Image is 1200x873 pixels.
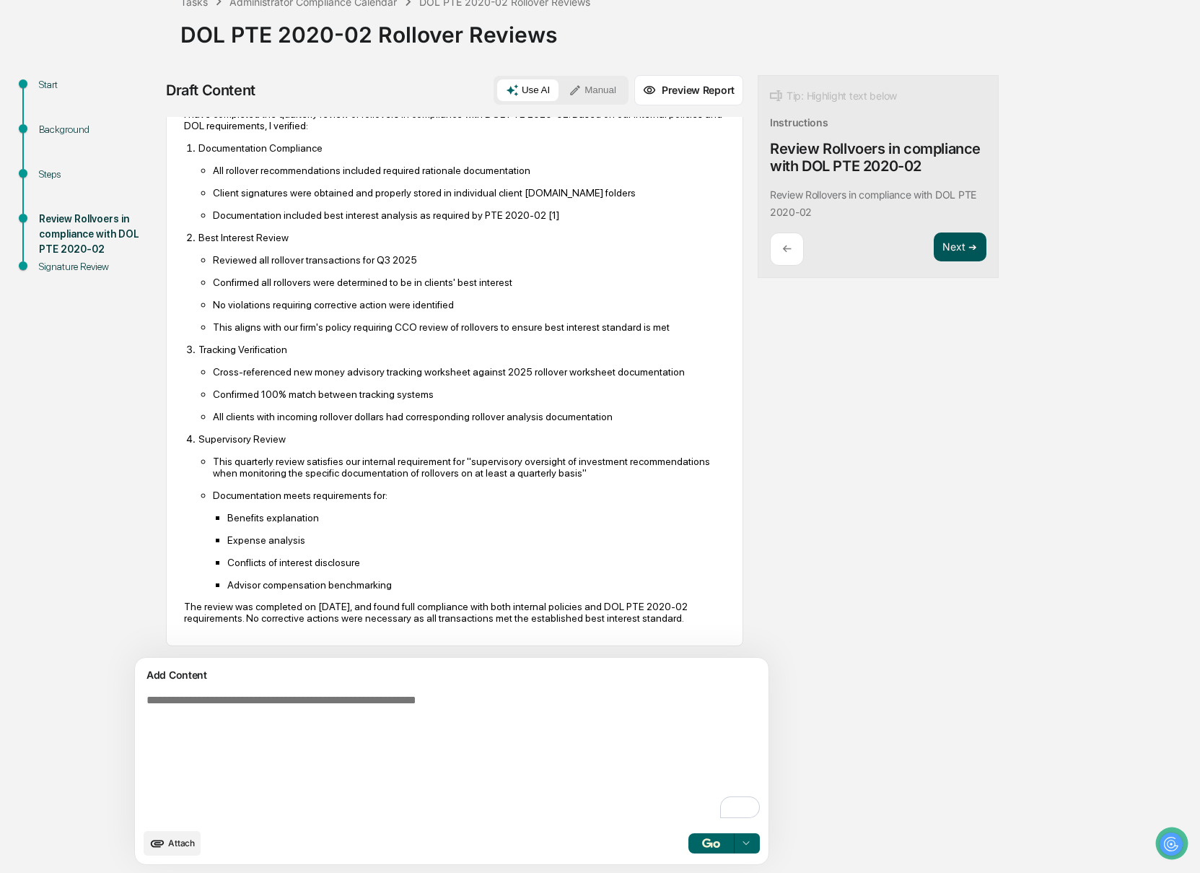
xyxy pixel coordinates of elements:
a: Powered byPylon [102,244,175,256]
p: Benefits explanation [227,512,725,524]
button: upload document [144,831,201,856]
p: Cross-referenced new money advisory tracking worksheet against 2025 rollover worksheet documentation [213,366,725,378]
button: Next ➔ [934,233,986,262]
p: No violations requiring corrective action were identified [213,299,725,310]
div: Tip: Highlight text below [770,87,897,105]
textarea: To enrich screen reader interactions, please activate Accessibility in Grammarly extension settings [141,688,768,827]
p: Expense analysis [227,534,725,546]
p: Documentation meets requirements for: [213,490,725,501]
a: 🔎Data Lookup [9,204,97,230]
div: 🔎 [14,211,26,222]
p: This aligns with our firm's policy requiring CCO review of rollovers to ensure best interest stan... [213,321,725,333]
button: Start new chat [245,115,263,132]
div: Review Rollvoers in compliance with DOL PTE 2020-02 [39,212,157,257]
a: 🗄️Attestations [99,176,185,202]
p: Tracking Verification [198,344,725,355]
p: Supervisory Review [198,433,725,445]
div: 🖐️ [14,183,26,195]
p: How can we help? [14,30,263,53]
p: Documentation Compliance [198,142,725,154]
p: All rollover recommendations included required rationale documentation [213,165,725,176]
img: Go [702,838,719,848]
span: Attach [168,838,195,848]
p: Client signatures were obtained and properly stored in individual client [DOMAIN_NAME] folders [213,187,725,199]
p: ← [782,242,792,256]
img: 1746055101610-c473b297-6a78-478c-a979-82029cc54cd1 [14,110,40,136]
div: Start new chat [49,110,237,125]
div: Start [39,77,157,92]
span: Attestations [119,182,179,196]
p: Documentation included best interest analysis as required by PTE 2020-02 [1] [213,209,725,221]
p: Confirmed all rollovers were determined to be in clients' best interest [213,277,725,288]
button: Preview Report [634,75,743,105]
div: Add Content [144,666,760,684]
div: Review Rollvoers in compliance with DOL PTE 2020-02 [770,140,986,175]
span: Preclearance [29,182,93,196]
p: Best Interest Review [198,232,725,243]
p: I have completed the quarterly review of rollovers in compliance with DOL PTE 2020-02. Based on o... [184,108,725,131]
button: Use AI [497,79,559,101]
p: Advisor compensation benchmarking [227,579,725,591]
div: Instructions [770,116,828,129]
p: Confirmed 100% match between tracking systems [213,388,725,400]
div: We're available if you need us! [49,125,183,136]
div: Background [39,122,157,137]
p: All clients with incoming rollover dollars had corresponding rollover analysis documentation [213,411,725,422]
button: Go [688,833,735,854]
p: The review was completed on [DATE], and found full compliance with both internal policies and DOL... [184,601,725,624]
p: Conflicts of interest disclosure [227,557,725,568]
div: Draft Content [166,82,255,99]
p: This quarterly review satisfies our internal requirement for "supervisory oversight of investment... [213,456,725,479]
div: 🗄️ [105,183,116,195]
a: 🖐️Preclearance [9,176,99,202]
div: DOL PTE 2020-02 Rollover Reviews [180,10,1193,48]
p: Reviewed all rollover transactions for Q3 2025 [213,254,725,266]
p: ​Review Rollovers in compliance with DOL PTE 2020-02 [770,188,976,218]
div: Signature Review [39,259,157,274]
button: Manual [560,79,625,101]
span: Data Lookup [29,209,91,224]
iframe: Open customer support [1154,825,1193,864]
span: Pylon [144,245,175,256]
div: Steps [39,167,157,182]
